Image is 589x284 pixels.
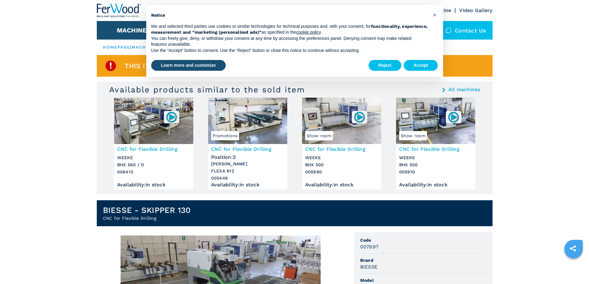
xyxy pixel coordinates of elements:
span: Brand [360,257,486,263]
img: 006413 [165,111,177,123]
a: machines [132,45,158,49]
div: Availability : in stock [305,183,378,186]
span: Model [360,277,486,283]
h3: CNC for Flexible Drilling [211,146,284,153]
div: Availability : in stock [117,183,190,186]
span: Show room [399,131,427,140]
span: This item is already sold [125,62,223,70]
h2: CNC for Flexible Drilling [103,215,191,221]
h3: CNC for Flexible Drilling [305,146,378,153]
a: All machines [448,87,480,92]
img: Contact us [446,27,452,33]
a: CNC for Flexible Drilling WEEKE BHX 560 / D006413CNC for Flexible DrillingWEEKEBHX 560 / D006413A... [114,98,193,189]
div: Availability : in stock [399,183,472,186]
div: Position : 2 [211,153,284,159]
img: Ferwood [97,4,141,17]
a: Video Gallery [459,7,492,13]
h2: Notice [151,12,428,19]
a: sharethis [565,241,581,256]
a: CNC for Flexible Drilling WEEKE BHX 500Show room005910CNC for Flexible DrillingWEEKEBHX 500005910... [396,98,475,189]
h3: 007697 [360,243,379,250]
a: cookie policy [296,30,321,35]
img: CNC for Flexible Drilling MORBIDELLI FLEXA 912 [208,98,287,144]
img: CNC for Flexible Drilling WEEKE BHX 500 [396,98,475,144]
iframe: Chat [563,256,584,279]
span: × [433,11,437,19]
img: CNC for Flexible Drilling WEEKE BHX 560 / D [114,98,193,144]
h3: WEEKE BHX 560 / D 006413 [117,154,190,176]
p: Use the “Accept” button to consent. Use the “Reject” button or close this notice to continue with... [151,48,428,54]
h3: [PERSON_NAME] FLEXA 912 005446 [211,160,284,182]
img: SoldProduct [105,60,117,72]
span: | [130,45,131,49]
div: Contact us [439,21,493,40]
img: 005910 [447,111,459,123]
h3: Available products similar to the sold item [109,85,305,95]
button: Reject [369,60,401,71]
h1: BIESSE - SKIPPER 130 [103,205,191,215]
strong: functionality, experience, measurement and “marketing (personalized ads)” [151,24,428,35]
span: Promotions [211,131,239,140]
span: Show room [305,131,333,140]
div: Availability : in stock [211,183,284,186]
button: Machines [117,27,151,34]
button: Learn more and customize [151,60,226,71]
p: We and selected third parties use cookies or similar technologies for technical purposes and, wit... [151,23,428,36]
a: CNC for Flexible Drilling MORBIDELLI FLEXA 912PromotionsCNC for Flexible DrillingPosition:2[PERSO... [208,98,287,189]
h3: CNC for Flexible Drilling [117,146,190,153]
h3: BIESSE [360,263,378,270]
button: Accept [404,60,438,71]
h3: WEEKE BHX 500 005910 [399,154,472,176]
p: You can freely give, deny, or withdraw your consent at any time by accessing the preferences pane... [151,36,428,48]
a: CNC for Flexible Drilling WEEKE BHX 500Show room005990CNC for Flexible DrillingWEEKEBHX 500005990... [302,98,381,189]
h3: WEEKE BHX 500 005990 [305,154,378,176]
img: 005990 [353,111,365,123]
a: HOMEPAGE [103,45,130,49]
h3: CNC for Flexible Drilling [399,146,472,153]
button: Close this notice [430,10,440,20]
span: Code [360,237,486,243]
img: CNC for Flexible Drilling WEEKE BHX 500 [302,98,381,144]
